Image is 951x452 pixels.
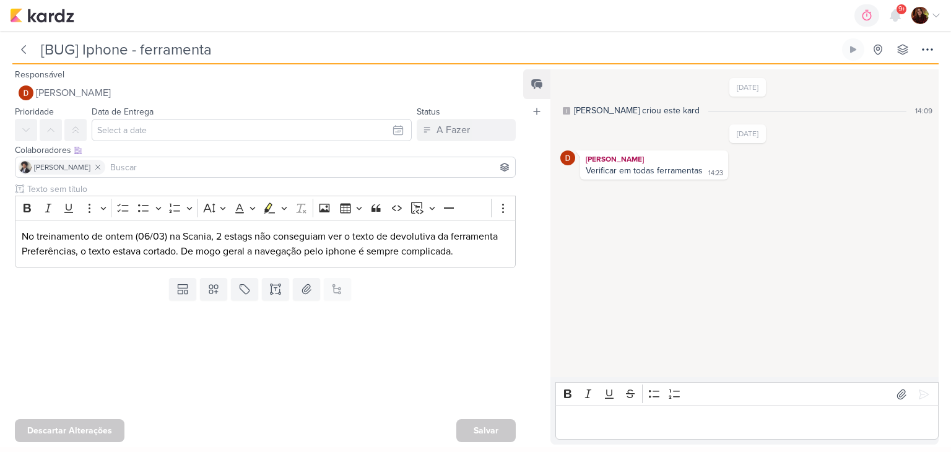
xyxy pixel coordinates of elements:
[34,162,90,173] span: [PERSON_NAME]
[92,119,412,141] input: Select a date
[15,144,516,157] div: Colaboradores
[36,85,111,100] span: [PERSON_NAME]
[586,165,703,176] div: Verificar em todas ferramentas
[560,150,575,165] img: Davi Elias Teixeira
[10,8,74,23] img: kardz.app
[15,69,64,80] label: Responsável
[898,4,905,14] span: 9+
[15,220,516,269] div: Editor editing area: main
[108,160,513,175] input: Buscar
[555,382,939,406] div: Editor toolbar
[22,229,510,259] p: No treinamento de ontem (06/03) na Scania, 2 estags não conseguiam ver o texto de devolutiva da f...
[708,168,723,178] div: 14:23
[92,106,154,117] label: Data de Entrega
[574,104,700,117] div: [PERSON_NAME] criou este kard
[555,406,939,440] div: Editor editing area: main
[911,7,929,24] img: Jaqueline Molina
[25,183,516,196] input: Texto sem título
[417,119,516,141] button: A Fazer
[436,123,470,137] div: A Fazer
[15,82,516,104] button: [PERSON_NAME]
[19,85,33,100] img: Davi Elias Teixeira
[15,106,54,117] label: Prioridade
[848,45,858,54] div: Ligar relógio
[37,38,840,61] input: Kard Sem Título
[19,161,32,173] img: Pedro Luahn Simões
[583,153,726,165] div: [PERSON_NAME]
[915,105,932,116] div: 14:09
[15,196,516,220] div: Editor toolbar
[417,106,440,117] label: Status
